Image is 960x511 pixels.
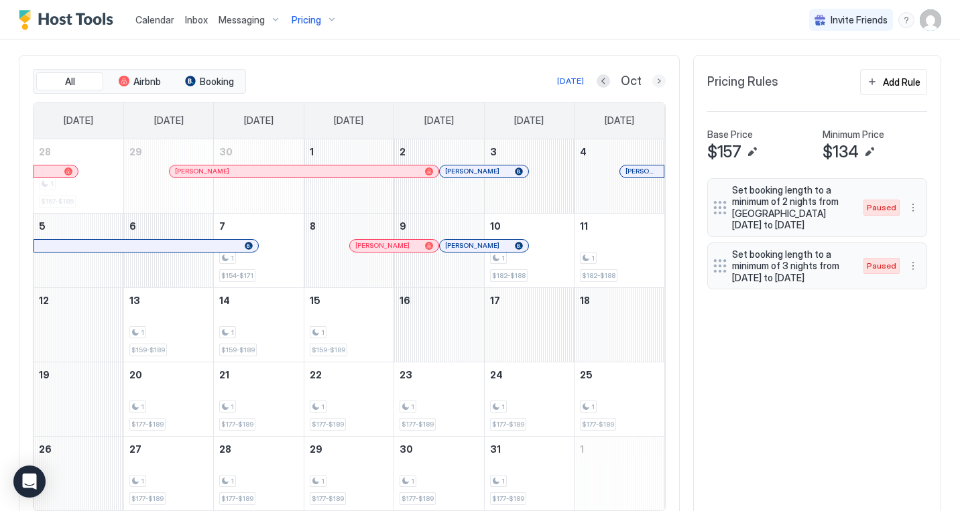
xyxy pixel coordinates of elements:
div: [PERSON_NAME] [445,167,523,175]
a: October 18, 2025 [575,288,664,313]
div: [PERSON_NAME] [445,241,523,250]
div: menu [905,258,921,274]
span: $159-$189 [312,346,345,354]
a: October 30, 2025 [394,437,483,461]
td: October 5, 2025 [34,213,123,287]
span: 15 [310,295,320,306]
td: October 13, 2025 [123,287,213,362]
td: October 20, 2025 [123,362,213,436]
button: Previous month [597,74,610,88]
a: October 27, 2025 [124,437,213,461]
span: $177-$189 [221,420,253,429]
a: October 4, 2025 [575,139,664,164]
a: October 20, 2025 [124,362,213,387]
td: October 15, 2025 [304,287,394,362]
span: 14 [219,295,230,306]
span: 30 [400,443,413,455]
a: October 9, 2025 [394,214,483,238]
span: 1 [310,146,314,157]
td: October 28, 2025 [214,436,304,510]
a: October 25, 2025 [575,362,664,387]
span: 18 [580,295,590,306]
span: 19 [39,369,50,380]
span: 1 [501,254,505,263]
span: 28 [219,443,231,455]
span: Pricing [292,14,321,26]
a: October 15, 2025 [304,288,394,313]
a: October 16, 2025 [394,288,483,313]
a: October 14, 2025 [214,288,303,313]
span: 1 [141,328,144,337]
button: Next month [652,74,666,88]
a: Host Tools Logo [19,10,119,30]
span: 31 [490,443,501,455]
div: [PERSON_NAME] [355,241,433,250]
a: October 28, 2025 [214,437,303,461]
td: October 23, 2025 [394,362,484,436]
td: September 30, 2025 [214,139,304,214]
span: 6 [129,220,136,232]
span: 22 [310,369,322,380]
span: $177-$189 [131,494,164,503]
a: October 7, 2025 [214,214,303,238]
span: $177-$189 [492,494,524,503]
td: October 25, 2025 [575,362,664,436]
span: 28 [39,146,51,157]
span: [DATE] [334,115,363,127]
span: 13 [129,295,140,306]
a: October 17, 2025 [485,288,574,313]
a: October 6, 2025 [124,214,213,238]
span: Oct [621,74,642,89]
td: October 6, 2025 [123,213,213,287]
td: October 3, 2025 [484,139,574,214]
span: $177-$189 [221,494,253,503]
span: 1 [141,403,144,411]
span: Invite Friends [831,14,888,26]
td: October 2, 2025 [394,139,484,214]
span: 4 [580,146,587,157]
button: [DATE] [555,73,586,89]
div: menu [905,200,921,216]
span: 27 [129,443,141,455]
a: October 11, 2025 [575,214,664,238]
span: 1 [321,328,324,337]
a: Monday [141,102,197,139]
span: 2 [400,146,406,157]
a: October 13, 2025 [124,288,213,313]
span: $159-$189 [221,346,255,354]
a: Thursday [411,102,467,139]
td: October 4, 2025 [575,139,664,214]
span: Paused [867,202,896,214]
span: 1 [591,254,595,263]
td: October 18, 2025 [575,287,664,362]
a: Friday [501,102,557,139]
a: September 30, 2025 [214,139,303,164]
span: All [65,76,75,88]
span: Set booking length to a minimum of 2 nights from [GEOGRAPHIC_DATA][DATE] to [DATE] [732,184,850,231]
td: October 21, 2025 [214,362,304,436]
td: October 22, 2025 [304,362,394,436]
span: 10 [490,220,501,232]
td: October 27, 2025 [123,436,213,510]
span: 23 [400,369,412,380]
button: More options [905,258,921,274]
td: October 30, 2025 [394,436,484,510]
span: 17 [490,295,500,306]
button: Edit [861,144,878,160]
a: October 29, 2025 [304,437,394,461]
span: Airbnb [133,76,161,88]
span: [DATE] [244,115,274,127]
td: October 12, 2025 [34,287,123,362]
span: [PERSON_NAME] [445,241,499,250]
span: 11 [580,220,588,232]
td: September 28, 2025 [34,139,123,214]
span: $159-$189 [131,346,165,354]
span: 1 [501,403,505,411]
td: October 29, 2025 [304,436,394,510]
a: October 21, 2025 [214,362,303,387]
a: October 10, 2025 [485,214,574,238]
span: 12 [39,295,49,306]
span: $177-$189 [492,420,524,429]
td: November 1, 2025 [575,436,664,510]
div: tab-group [33,69,246,94]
